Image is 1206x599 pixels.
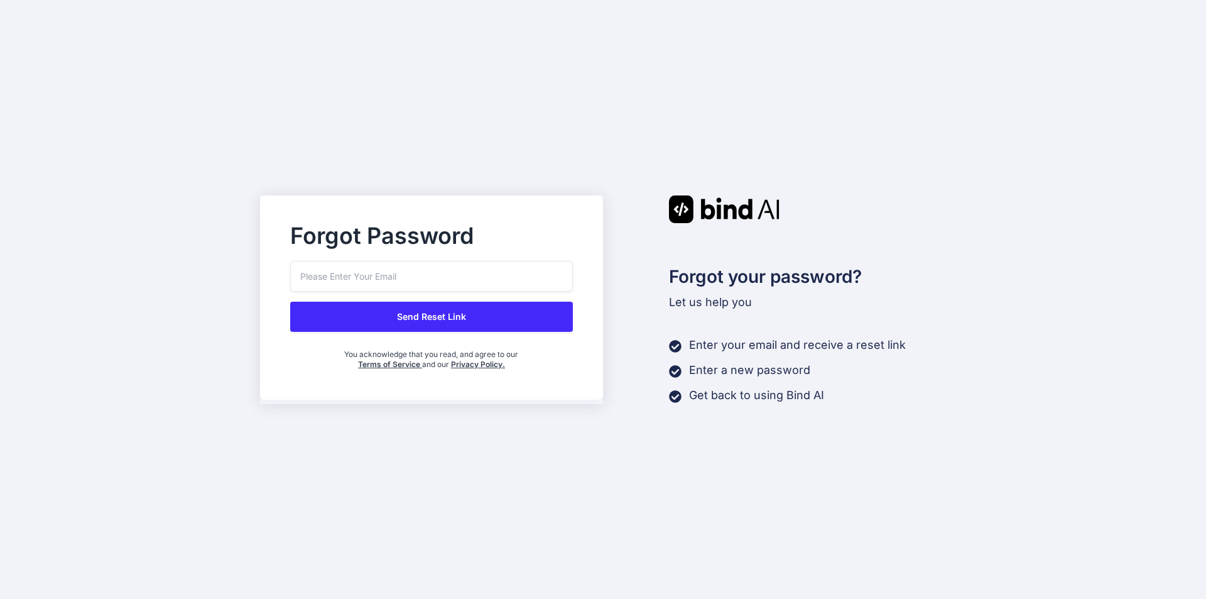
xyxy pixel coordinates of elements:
div: You acknowledge that you read, and agree to our and our [337,342,526,370]
p: Let us help you [669,294,946,311]
a: Terms of Service [358,360,422,369]
a: Privacy Policy. [451,360,505,369]
input: Please Enter Your Email [290,261,573,292]
h2: Forgot Password [290,226,573,246]
p: Enter your email and receive a reset link [689,336,906,354]
p: Get back to using Bind AI [689,387,824,404]
img: Bind AI logo [669,195,780,223]
h2: Forgot your password? [669,263,946,290]
button: Send Reset Link [290,302,573,332]
p: Enter a new password [689,361,810,379]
